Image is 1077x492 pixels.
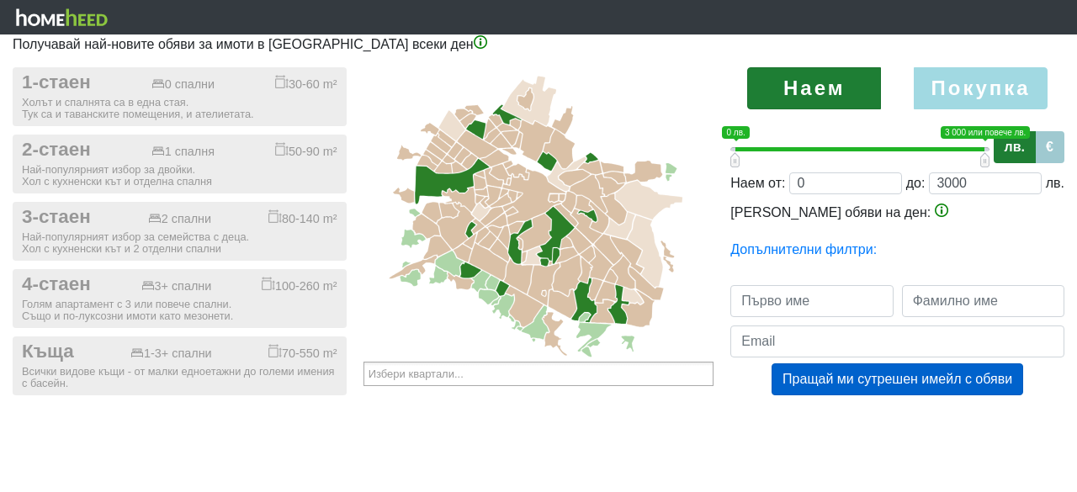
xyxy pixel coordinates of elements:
label: € [1035,131,1064,163]
button: 2-стаен 1 спалня 50-90 m² Най-популярният избор за двойки.Хол с кухненски кът и отделна спалня [13,135,347,193]
div: Всички видове къщи - от малки едноетажни до големи имения с басейн. [22,366,337,389]
button: 3-стаен 2 спални 80-140 m² Най-популярният избор за семейства с деца.Хол с кухненски кът и 2 отде... [13,202,347,261]
button: 4-стаен 3+ спални 100-260 m² Голям апартамент с 3 или повече спални.Също и по-луксозни имоти като... [13,269,347,328]
input: Фамилно име [902,285,1064,317]
div: 0 спални [151,77,215,92]
div: 80-140 m² [268,209,337,226]
button: Къща 1-3+ спални 70-550 m² Всички видове къщи - от малки едноетажни до големи имения с басейн. [13,336,347,395]
input: Email [730,325,1064,357]
div: 3+ спални [141,279,212,294]
div: 70-550 m² [268,344,337,361]
div: Голям апартамент с 3 или повече спални. Също и по-луксозни имоти като мезонети. [22,299,337,322]
button: 1-стаен 0 спални 30-60 m² Холът и спалнята са в една стая.Тук са и таванските помещения, и ателие... [13,67,347,126]
div: 1 спалня [151,145,215,159]
span: 4-стаен [22,273,91,296]
span: 1-стаен [22,71,91,94]
img: info-3.png [474,35,487,49]
div: 1-3+ спални [130,347,212,361]
a: Допълнителни филтри: [730,242,877,257]
div: лв. [1046,173,1064,193]
div: Наем от: [730,173,785,193]
label: лв. [994,131,1036,163]
label: Покупка [914,67,1048,109]
button: Пращай ми сутрешен имейл с обяви [772,363,1023,395]
img: info-3.png [935,204,948,217]
div: [PERSON_NAME] обяви на ден: [730,203,1064,223]
span: 2-стаен [22,139,91,161]
span: 3 000 или повече лв. [941,126,1030,139]
div: Най-популярният избор за двойки. Хол с кухненски кът и отделна спалня [22,164,337,188]
p: Получавай най-новите обяви за имоти в [GEOGRAPHIC_DATA] всеки ден [13,34,1064,55]
div: 2 спални [148,212,211,226]
div: Холът и спалнята са в една стая. Тук са и таванските помещения, и ателиетата. [22,97,337,120]
span: Къща [22,341,74,363]
input: Първо име [730,285,893,317]
label: Наем [747,67,881,109]
div: 100-260 m² [262,277,337,294]
div: Най-популярният избор за семейства с деца. Хол с кухненски кът и 2 отделни спални [22,231,337,255]
span: 0 лв. [722,126,749,139]
div: 30-60 m² [275,75,337,92]
div: до: [906,173,926,193]
span: 3-стаен [22,206,91,229]
div: 50-90 m² [275,142,337,159]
